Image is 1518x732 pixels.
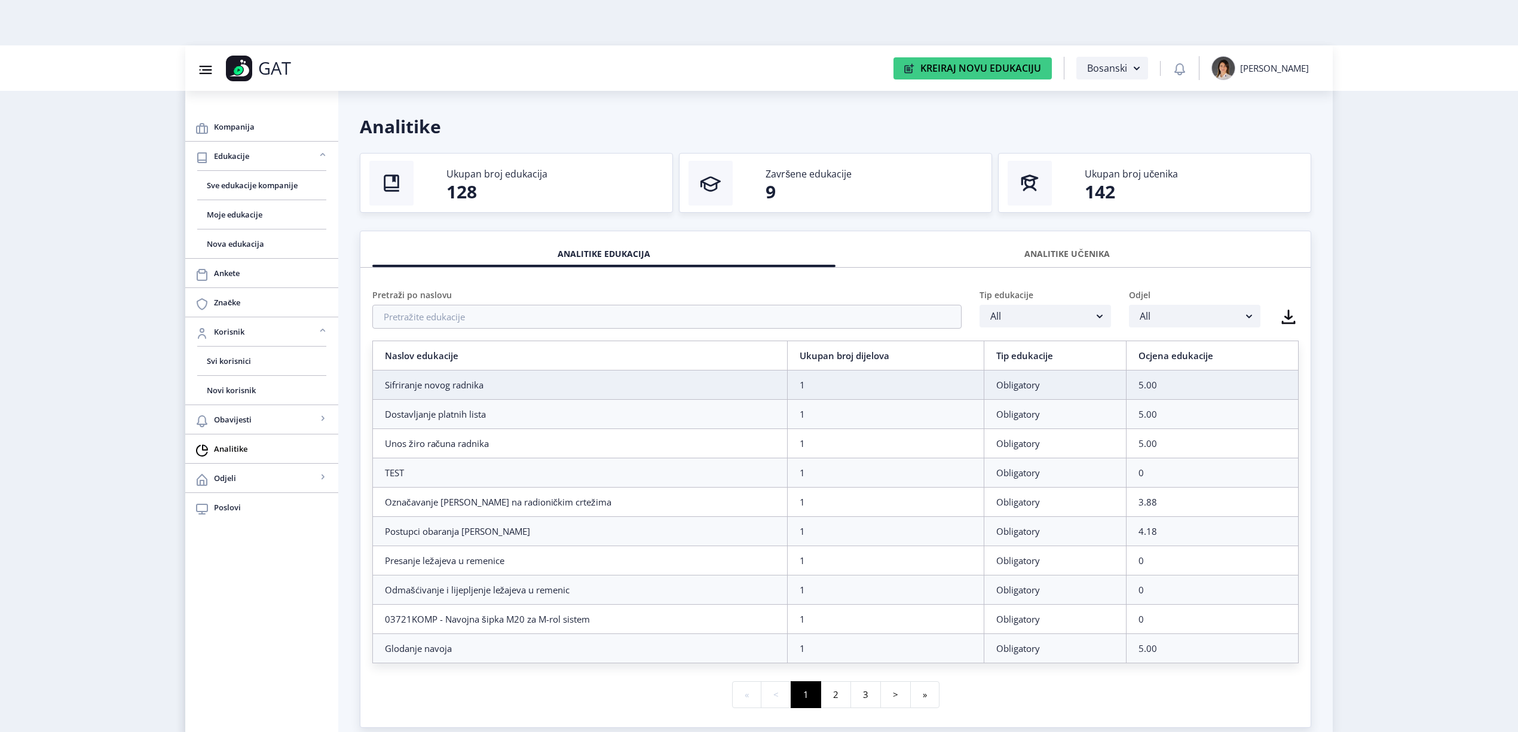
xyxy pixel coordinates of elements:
div: 1 [800,613,972,625]
a: Svi korisnici [197,347,326,375]
nb-icon: Preuzmite kao CSV [1278,305,1299,325]
span: Svi korisnici [207,354,317,368]
img: thumbnail [1008,161,1052,206]
a: Značke [185,288,338,317]
div: 0 [1138,613,1286,625]
div: 0 [1138,584,1286,596]
a: Novi korisnik [197,376,326,405]
img: create-new-education-icon.svg [904,63,914,73]
button: Kreiraj Novu Edukaciju [893,57,1052,79]
div: Sifriranje novog radnika [385,379,775,391]
button: » [910,681,939,708]
div: 03721KOMP - Navojna šipka M20 za M-rol sistem [385,613,775,625]
div: 0 [1138,467,1286,479]
span: Edukacije [214,149,317,163]
button: 3 [850,681,881,708]
div: Pretraži po naslovu [372,289,962,305]
a: Korisnik [185,317,338,346]
a: Ocjena edukacije [1138,350,1213,362]
div: 5.00 [1138,379,1286,391]
span: Analitike [214,442,329,456]
a: Sve edukacije kompanije [197,171,326,200]
button: All [1129,305,1260,327]
a: Ukupan broj dijelova [800,350,889,362]
a: Moje edukacije [197,200,326,229]
div: 5.00 [1138,408,1286,420]
span: Nova edukacija [207,237,317,251]
div: 1 [800,408,972,420]
div: 4.18 [1138,525,1286,537]
div: 0 [1138,555,1286,566]
div: Postupci obaranja [PERSON_NAME] [385,525,775,537]
div: 3.88 [1138,496,1286,508]
div: Obligatory [996,408,1114,420]
div: TEST [385,467,775,479]
div: 1 [800,379,972,391]
span: Kompanija [214,120,329,134]
img: thumbnail [369,161,414,206]
div: Obligatory [996,379,1114,391]
div: Ukupan broj učenika [1085,168,1314,180]
button: > [880,681,911,708]
div: 5.00 [1138,642,1286,654]
a: Kompanija [185,112,338,141]
div: Obligatory [996,584,1114,596]
div: Odjel [1129,289,1260,305]
div: Obligatory [996,467,1114,479]
div: Tip edukacije [980,289,1111,305]
div: Završene edukacije [766,168,994,180]
a: Odjeli [185,464,338,492]
div: 5.00 [1138,437,1286,449]
div: Obligatory [996,555,1114,566]
button: 2 [821,681,851,708]
input: Pretražite edukacije [372,305,962,329]
span: Ankete [214,266,329,280]
div: 1 [800,584,972,596]
a: Edukacije [185,142,338,170]
a: Ankete [185,259,338,287]
div: Obligatory [996,437,1114,449]
div: 9 [766,186,994,198]
span: Novi korisnik [207,383,317,397]
div: ANALITIKE UČENIKA [844,241,1290,267]
div: 1 [800,525,972,537]
span: Značke [214,295,329,310]
span: Sve edukacije kompanije [207,178,317,192]
div: Presanje ležajeva u remenice [385,555,775,566]
div: 1 [800,496,972,508]
div: Obligatory [996,525,1114,537]
a: Obavijesti [185,405,338,434]
div: 1 [800,642,972,654]
div: Označavanje [PERSON_NAME] na radioničkim crtežima [385,496,775,508]
div: 1 [800,437,972,449]
span: Korisnik [214,324,317,339]
div: Ukupan broj edukacija [446,168,675,180]
div: 1 [800,555,972,566]
div: Obligatory [996,496,1114,508]
div: Odmašćivanje i lijepljenje ležajeva u remenic [385,584,775,596]
a: Nova edukacija [197,229,326,258]
a: Poslovi [185,493,338,522]
p: GAT [258,62,291,74]
div: ANALITIKE EDUKACIJA [381,241,827,267]
div: Dostavljanje platnih lista [385,408,775,420]
span: Obavijesti [214,412,317,427]
a: Tip edukacije [996,350,1053,362]
a: Naslov edukacije [385,350,458,362]
div: 142 [1085,186,1314,198]
a: GAT [226,56,367,81]
div: 1 [800,467,972,479]
button: All [980,305,1111,327]
div: Glodanje navoja [385,642,775,654]
h1: Analitike [360,112,1311,141]
div: Obligatory [996,642,1114,654]
img: thumbnail [688,161,733,206]
span: Moje edukacije [207,207,317,222]
button: Bosanski [1076,57,1148,79]
div: Unos žiro računa radnika [385,437,775,449]
div: Obligatory [996,613,1114,625]
div: [PERSON_NAME] [1240,62,1309,74]
div: 128 [446,186,675,198]
a: Analitike [185,434,338,463]
button: 1 [791,681,821,708]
